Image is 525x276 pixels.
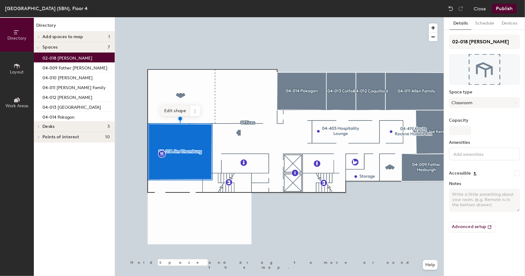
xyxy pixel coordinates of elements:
label: Space type [449,90,520,95]
button: Publish [492,4,516,14]
span: 7 [108,45,110,50]
button: Help [423,260,438,270]
span: Spaces [42,45,58,50]
label: Notes [449,181,520,186]
label: Capacity [449,118,520,123]
p: 04-011 [PERSON_NAME] Family [42,83,106,90]
span: Work Areas [6,103,28,108]
button: Devices [498,17,521,30]
div: [GEOGRAPHIC_DATA] (SBN), Floor 4 [5,5,88,12]
p: 04-009 Father [PERSON_NAME] [42,64,107,71]
label: Accessible [449,171,471,176]
p: 04-010 [PERSON_NAME] [42,73,93,81]
span: Points of interest [42,135,79,140]
span: Desks [42,124,54,129]
button: Classroom [449,97,520,108]
img: The space named 02-018 Jim Thornburg [449,54,520,85]
button: Advanced setup [449,222,495,232]
img: Undo [448,6,454,12]
span: Directory [7,36,26,41]
button: Details [450,17,471,30]
p: 04-012 [PERSON_NAME] [42,93,92,100]
p: 02-018 [PERSON_NAME] [42,54,92,61]
span: 10 [105,135,110,140]
span: Layout [10,69,24,75]
p: 04-014 Pokagon [42,113,74,120]
p: 04-013 [GEOGRAPHIC_DATA] [42,103,101,110]
span: 1 [108,34,110,39]
input: Add amenities [452,150,507,157]
span: Add spaces to map [42,34,83,39]
button: Close [474,4,486,14]
button: Schedule [471,17,498,30]
span: Edit shape [161,106,190,116]
img: Redo [458,6,464,12]
label: Amenities [449,140,520,145]
h1: Directory [34,22,115,32]
span: 3 [107,124,110,129]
